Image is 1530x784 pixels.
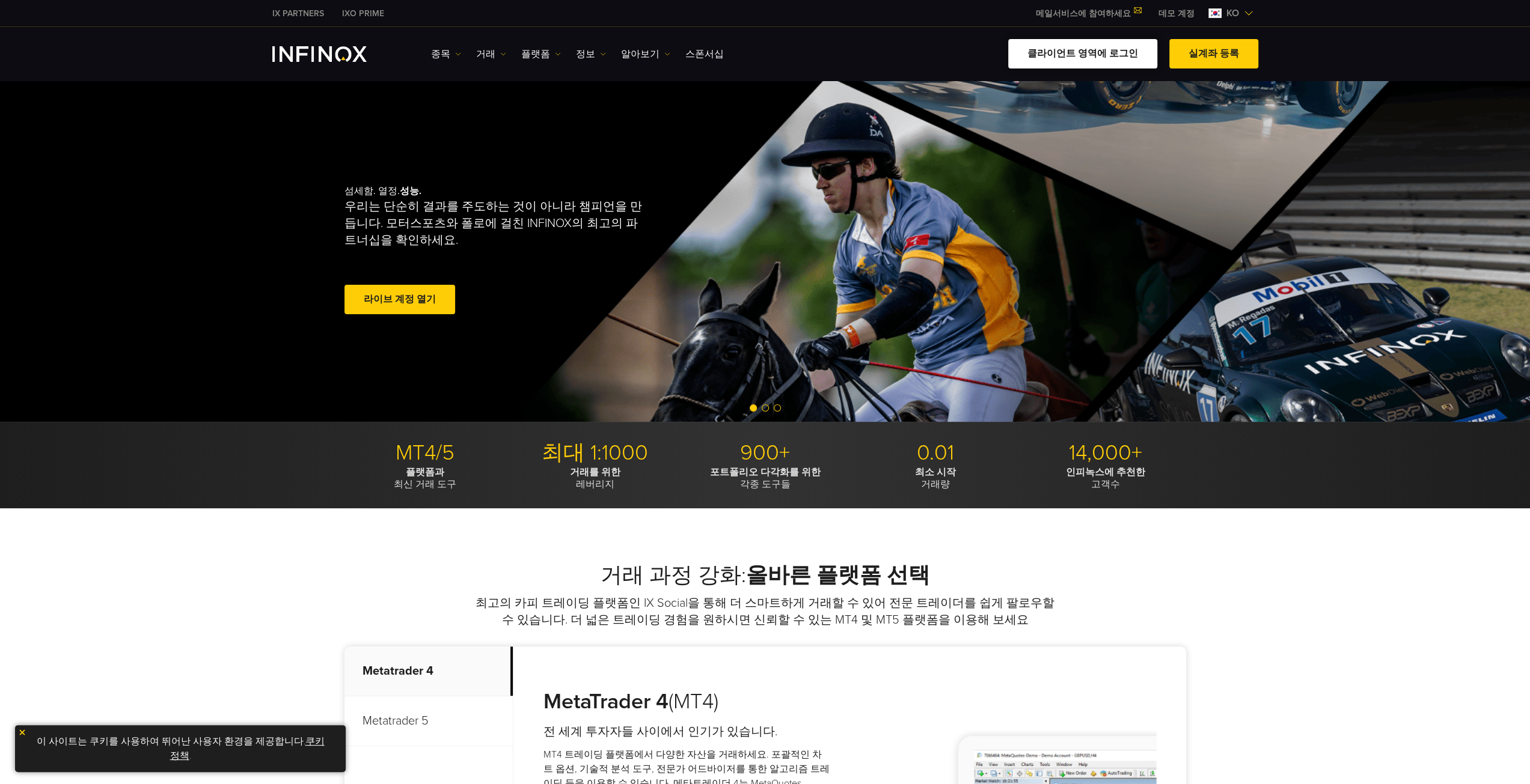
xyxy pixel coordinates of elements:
div: 섬세함. 열정. [344,166,723,336]
p: 0.01 [855,440,1016,466]
a: 종목 [431,47,461,61]
p: 이 사이트는 쿠키를 사용하여 뛰어난 사용자 환경을 제공합니다. . [21,731,340,766]
p: Metatrader 5 [344,696,513,746]
strong: 성능. [400,185,421,197]
p: 최신 거래 도구 [344,466,506,490]
a: 정보 [576,47,606,61]
span: Go to slide 2 [762,404,769,412]
p: 우리는 단순히 결과를 주도하는 것이 아니라 챔피언을 만듭니다. 모터스포츠와 폴로에 걸친 INFINOX의 최고의 파트너십을 확인하세요. [344,198,647,249]
p: 14,000+ [1025,440,1186,466]
span: Go to slide 3 [774,404,781,412]
h3: (MT4) [543,688,830,715]
img: yellow close icon [18,728,26,737]
a: 알아보기 [621,47,670,61]
strong: 최소 시작 [915,466,956,478]
p: MT4/5 [344,440,506,466]
a: 스폰서십 [685,47,724,61]
strong: 포트폴리오 다각화를 위한 [710,466,821,478]
p: 레버리지 [515,466,676,490]
strong: MetaTrader 4 [543,688,669,714]
a: 메일서비스에 참여하세요 [1027,8,1149,19]
p: 고객수 [1025,466,1186,490]
strong: 올바른 플랫폼 선택 [746,562,930,588]
span: Go to slide 1 [750,404,757,412]
a: INFINOX MENU [1149,7,1204,20]
a: 실계좌 등록 [1169,39,1258,68]
strong: 인피녹스에 추천한 [1066,466,1145,478]
p: 최고의 카피 트레이딩 플랫폼인 IX Social을 통해 더 스마트하게 거래할 수 있어 전문 트레이더를 쉽게 팔로우할 수 있습니다. 더 넓은 트레이딩 경험을 원하시면 신뢰할 수... [474,595,1057,628]
h4: 전 세계 투자자들 사이에서 인기가 있습니다. [543,723,830,740]
span: ko [1222,6,1244,20]
strong: 플랫폼과 [406,466,444,478]
strong: 거래를 위한 [570,466,620,478]
a: INFINOX Logo [272,46,395,62]
a: 라이브 계정 열기 [344,285,455,314]
p: 최대 1:1000 [515,440,676,466]
p: 거래량 [855,466,1016,490]
a: INFINOX [333,7,393,20]
h2: 거래 과정 강화: [344,562,1186,589]
a: 클라이언트 영역에 로그인 [1008,39,1157,68]
p: 각종 도구들 [685,466,846,490]
p: 900+ [685,440,846,466]
p: Metatrader 4 [344,646,513,696]
a: 플랫폼 [521,47,561,61]
a: 거래 [476,47,506,61]
a: INFINOX [263,7,333,20]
